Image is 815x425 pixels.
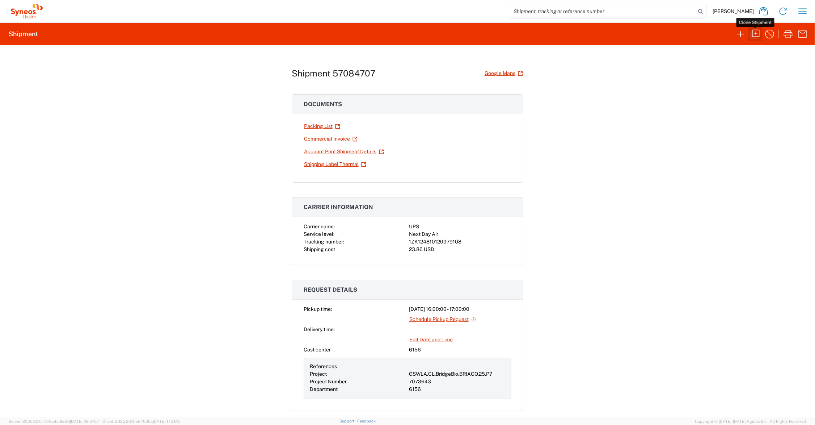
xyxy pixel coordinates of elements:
[409,223,511,230] div: UPS
[304,158,367,171] a: Shipping Label Thermal
[310,370,406,378] div: Project
[409,305,511,313] div: [DATE] 16:00:00 - 17:00:00
[304,306,332,312] span: Pickup time:
[102,419,180,424] span: Client: 2025.20.0-e640dba
[339,419,358,423] a: Support
[409,238,511,246] div: 1ZK124810120979108
[304,246,335,252] span: Shipping cost
[409,346,511,354] div: 6156
[153,419,180,424] span: [DATE] 17:21:12
[304,145,384,158] a: Account Print Shipment Details
[357,419,376,423] a: Feedback
[484,67,523,80] a: Google Maps
[409,326,511,333] div: -
[409,313,477,326] a: Schedule Pickup Request
[713,8,754,14] span: [PERSON_NAME]
[695,418,806,425] span: Copyright © [DATE]-[DATE] Agistix Inc., All Rights Reserved
[310,378,406,386] div: Project Number
[304,286,357,293] span: Request details
[304,326,335,332] span: Delivery time:
[9,30,38,38] h2: Shipment
[9,419,99,424] span: Server: 2025.20.0-734e5bc92d9
[304,204,373,211] span: Carrier information
[409,370,505,378] div: GSWLA.CL.BridgeBio.BRIACO.25.P7
[292,68,375,79] h1: Shipment 57084707
[310,363,337,369] span: References
[304,224,335,229] span: Carrier name:
[508,4,696,18] input: Shipment, tracking or reference number
[304,133,358,145] a: Commercial Invoice
[409,378,505,386] div: 7073643
[409,386,505,393] div: 6156
[310,386,406,393] div: Department
[304,120,341,133] a: Packing List
[304,101,342,108] span: Documents
[409,230,511,238] div: Next Day Air
[409,333,453,346] a: Edit Date and Time
[70,419,99,424] span: [DATE] 09:51:07
[304,239,344,245] span: Tracking number:
[304,231,334,237] span: Service level:
[304,347,331,353] span: Cost center
[409,246,511,253] div: 23.86 USD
